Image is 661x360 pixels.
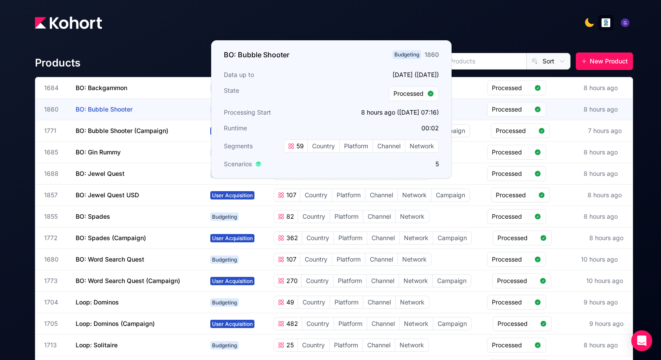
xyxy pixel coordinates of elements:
[76,341,118,349] span: Loop: Solitaire
[285,234,298,242] span: 362
[300,189,332,201] span: Country
[298,339,329,351] span: Country
[224,124,329,133] h3: Runtime
[492,169,531,178] span: Processed
[433,275,471,287] span: Campaign
[363,339,395,351] span: Channel
[44,191,65,199] span: 1857
[393,89,424,98] span: Processed
[298,296,330,308] span: Country
[582,339,619,351] div: 8 hours ago
[224,142,253,150] span: Segments
[492,105,531,114] span: Processed
[210,341,239,350] span: Budgeting
[586,189,623,201] div: 8 hours ago
[76,148,121,156] span: BO: Gin Rummy
[334,70,439,79] p: [DATE] ([DATE])
[210,234,254,242] span: User Acquisition
[373,140,405,152] span: Channel
[586,125,623,137] div: 7 hours ago
[210,320,254,328] span: User Acquisition
[497,276,536,285] span: Processed
[588,232,625,244] div: 8 hours ago
[365,253,397,266] span: Channel
[492,341,531,350] span: Processed
[295,142,304,150] span: 59
[76,127,168,134] span: BO: Bubble Shooter (Campaign)
[332,189,365,201] span: Platform
[76,234,146,241] span: BO: Spades (Campaign)
[210,148,239,157] span: Budgeting
[285,298,294,307] span: 49
[367,232,399,244] span: Channel
[76,320,155,327] span: Loop: Dominos (Campaign)
[210,84,239,92] span: Budgeting
[44,126,65,135] span: 1771
[224,86,329,101] h3: State
[44,341,65,350] span: 1713
[582,146,619,158] div: 8 hours ago
[398,189,431,201] span: Network
[497,319,536,328] span: Processed
[492,212,531,221] span: Processed
[332,253,365,266] span: Platform
[340,140,372,152] span: Platform
[302,275,333,287] span: Country
[365,189,397,201] span: Channel
[367,275,399,287] span: Channel
[44,84,65,92] span: 1684
[334,275,366,287] span: Platform
[76,84,127,91] span: BO: Backgammon
[496,126,535,135] span: Processed
[330,296,363,308] span: Platform
[285,276,298,285] span: 270
[602,18,610,27] img: logo_logo_images_1_20240607072359498299_20240828135028712857.jpeg
[631,330,652,351] div: Open Intercom Messenger
[396,210,429,223] span: Network
[492,148,531,157] span: Processed
[334,318,367,330] span: Platform
[210,105,239,114] span: Budgeting
[363,210,395,223] span: Channel
[300,253,332,266] span: Country
[308,140,339,152] span: Country
[400,318,433,330] span: Network
[590,57,628,66] span: New Product
[399,275,432,287] span: Network
[210,213,239,221] span: Budgeting
[431,189,470,201] span: Campaign
[424,50,439,59] div: 1860
[492,298,531,307] span: Processed
[76,298,119,306] span: Loop: Dominos
[412,53,526,69] input: Search Products
[76,277,180,284] span: BO: Word Search Quest (Campaign)
[210,127,254,135] span: User Acquisition
[44,298,65,307] span: 1704
[393,50,421,59] span: Budgeting
[44,212,65,221] span: 1855
[492,255,531,264] span: Processed
[44,105,65,114] span: 1860
[433,232,471,244] span: Campaign
[44,319,65,328] span: 1705
[44,148,65,157] span: 1685
[405,140,438,152] span: Network
[76,191,139,199] span: BO: Jewel Quest USD
[582,168,619,180] div: 8 hours ago
[285,191,296,199] span: 107
[400,232,433,244] span: Network
[35,17,102,29] img: Kohort logo
[44,169,65,178] span: 1688
[302,232,334,244] span: Country
[396,296,429,308] span: Network
[210,255,239,264] span: Budgeting
[285,319,298,328] span: 482
[334,108,439,117] p: 8 hours ago ([DATE] 07:16)
[210,277,254,285] span: User Acquisition
[579,253,619,266] div: 10 hours ago
[224,160,252,168] span: Scenarios
[35,56,80,70] h4: Products
[367,318,399,330] span: Channel
[210,170,239,178] span: Budgeting
[588,318,625,330] div: 9 hours ago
